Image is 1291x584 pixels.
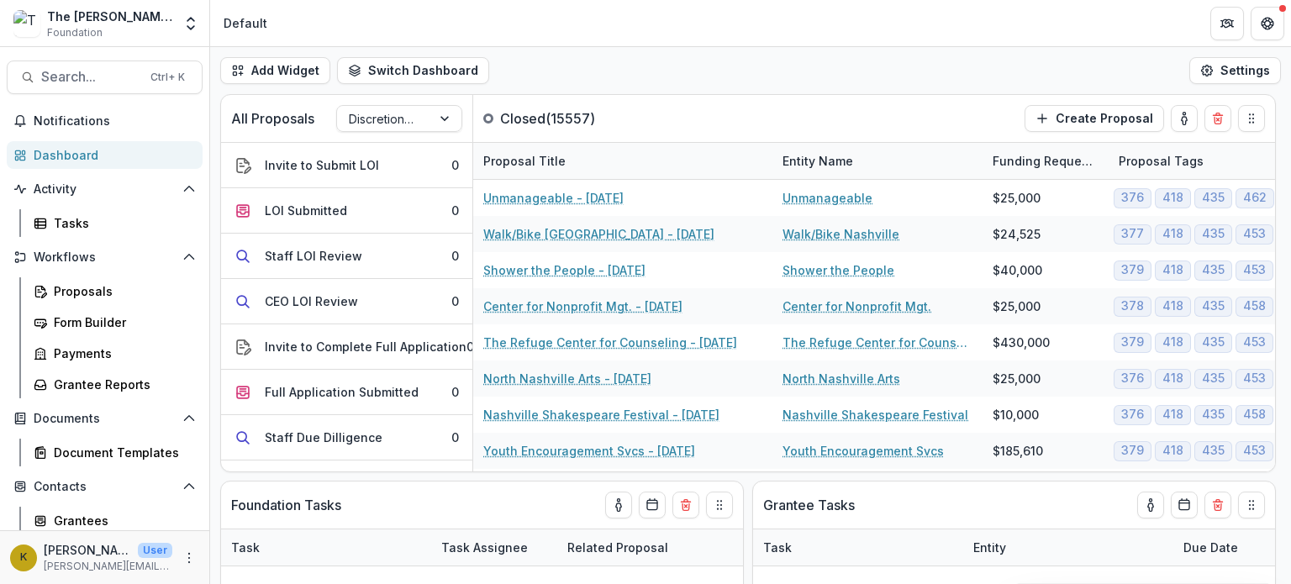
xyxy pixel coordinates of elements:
[54,313,189,331] div: Form Builder
[34,114,196,129] span: Notifications
[483,225,714,243] a: Walk/Bike [GEOGRAPHIC_DATA] - [DATE]
[1121,335,1144,350] span: 379
[993,261,1042,279] div: $40,000
[451,156,459,174] div: 0
[221,529,431,566] div: Task
[1025,105,1164,132] button: Create Proposal
[466,338,474,355] div: 0
[1121,191,1144,205] span: 376
[20,552,27,563] div: kate.sorestad@fristfoundation.org
[983,143,1109,179] div: Funding Requested
[1171,492,1198,518] button: Calendar
[231,495,341,515] p: Foundation Tasks
[221,279,472,324] button: CEO LOI Review0
[34,146,189,164] div: Dashboard
[1204,492,1231,518] button: Delete card
[1121,263,1144,277] span: 379
[221,539,270,556] div: Task
[772,143,983,179] div: Entity Name
[483,406,719,424] a: Nashville Shakespeare Festival - [DATE]
[993,189,1041,207] div: $25,000
[1202,444,1225,458] span: 435
[1204,105,1231,132] button: Delete card
[179,7,203,40] button: Open entity switcher
[753,529,963,566] div: Task
[431,539,538,556] div: Task Assignee
[265,429,382,446] div: Staff Due Dilligence
[783,297,931,315] a: Center for Nonprofit Mgt.
[1202,335,1225,350] span: 435
[783,406,968,424] a: Nashville Shakespeare Festival
[1238,105,1265,132] button: Drag
[34,250,176,265] span: Workflows
[1162,191,1183,205] span: 418
[1137,492,1164,518] button: toggle-assigned-to-me
[605,492,632,518] button: toggle-assigned-to-me
[1121,227,1144,241] span: 377
[337,57,489,84] button: Switch Dashboard
[473,143,772,179] div: Proposal Title
[483,334,737,351] a: The Refuge Center for Counseling - [DATE]
[1109,152,1214,170] div: Proposal Tags
[1243,335,1266,350] span: 453
[34,182,176,197] span: Activity
[265,383,419,401] div: Full Application Submitted
[983,152,1109,170] div: Funding Requested
[27,371,203,398] a: Grantee Reports
[431,529,557,566] div: Task Assignee
[1243,191,1267,205] span: 462
[451,292,459,310] div: 0
[1243,444,1266,458] span: 453
[54,376,189,393] div: Grantee Reports
[54,444,189,461] div: Document Templates
[1238,492,1265,518] button: Drag
[7,108,203,134] button: Notifications
[1202,227,1225,241] span: 435
[1162,408,1183,422] span: 418
[993,406,1039,424] div: $10,000
[483,297,682,315] a: Center for Nonprofit Mgt. - [DATE]
[1121,444,1144,458] span: 379
[1202,263,1225,277] span: 435
[1243,263,1266,277] span: 453
[47,8,172,25] div: The [PERSON_NAME] Foundation Data Sandbox
[1121,408,1144,422] span: 376
[34,480,176,494] span: Contacts
[1202,299,1225,313] span: 435
[221,370,472,415] button: Full Application Submitted0
[220,57,330,84] button: Add Widget
[7,244,203,271] button: Open Workflows
[221,415,472,460] button: Staff Due Dilligence0
[7,141,203,169] a: Dashboard
[34,412,176,426] span: Documents
[1210,7,1244,40] button: Partners
[27,439,203,466] a: Document Templates
[473,152,576,170] div: Proposal Title
[557,539,678,556] div: Related Proposal
[54,345,189,362] div: Payments
[451,247,459,265] div: 0
[963,529,1173,566] div: Entity
[1173,539,1248,556] div: Due Date
[557,529,767,566] div: Related Proposal
[993,334,1050,351] div: $430,000
[27,339,203,367] a: Payments
[1202,191,1225,205] span: 435
[265,247,362,265] div: Staff LOI Review
[221,234,472,279] button: Staff LOI Review0
[1189,57,1281,84] button: Settings
[993,370,1041,387] div: $25,000
[44,541,131,559] p: [PERSON_NAME][EMAIL_ADDRESS][DOMAIN_NAME]
[783,370,900,387] a: North Nashville Arts
[54,282,189,300] div: Proposals
[772,152,863,170] div: Entity Name
[44,559,172,574] p: [PERSON_NAME][EMAIL_ADDRESS][DOMAIN_NAME]
[41,69,140,85] span: Search...
[1162,444,1183,458] span: 418
[1243,408,1266,422] span: 458
[1171,105,1198,132] button: toggle-assigned-to-me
